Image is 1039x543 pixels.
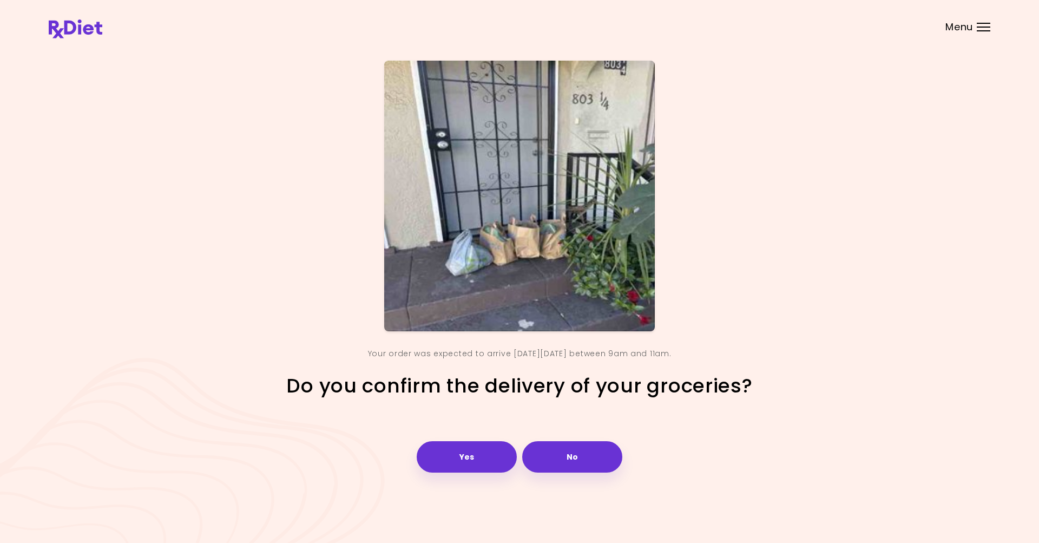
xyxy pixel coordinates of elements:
[945,22,973,32] span: Menu
[286,374,752,399] h2: Do you confirm the delivery of your groceries?
[522,441,622,473] button: No
[368,345,672,363] div: Your order was expected to arrive [DATE][DATE] between 9am and 11am.
[49,19,102,38] img: RxDiet
[417,441,517,473] button: Yes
